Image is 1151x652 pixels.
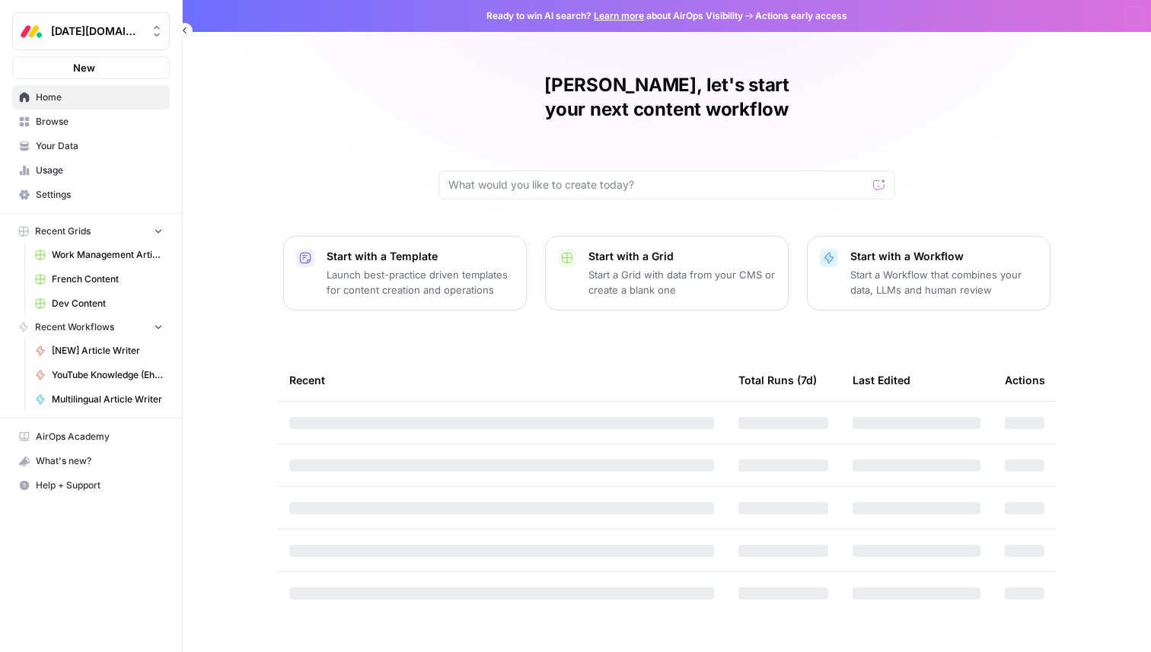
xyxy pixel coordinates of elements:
[853,359,910,401] div: Last Edited
[12,12,170,50] button: Workspace: Monday.com
[12,110,170,134] a: Browse
[13,450,169,472] div: What's new?
[52,272,163,286] span: French Content
[35,320,114,334] span: Recent Workflows
[327,267,514,297] p: Launch best-practice driven templates for content creation and operations
[738,359,817,401] div: Total Runs (7d)
[12,473,170,498] button: Help + Support
[36,188,163,202] span: Settings
[545,236,789,310] button: Start with a GridStart a Grid with data from your CMS or create a blank one
[807,236,1051,310] button: Start with a WorkflowStart a Workflow that combines your data, LLMs and human review
[12,158,170,183] a: Usage
[12,449,170,473] button: What's new?
[36,430,163,444] span: AirOps Academy
[12,134,170,158] a: Your Data
[12,220,170,243] button: Recent Grids
[12,85,170,110] a: Home
[28,291,170,316] a: Dev Content
[36,164,163,177] span: Usage
[52,297,163,310] span: Dev Content
[594,10,644,21] a: Learn more
[588,249,776,264] p: Start with a Grid
[52,344,163,358] span: [NEW] Article Writer
[755,9,847,23] span: Actions early access
[18,17,45,45] img: Monday.com Logo
[73,60,95,75] span: New
[35,224,91,238] span: Recent Grids
[12,425,170,449] a: AirOps Academy
[12,183,170,207] a: Settings
[1005,359,1045,401] div: Actions
[850,267,1038,297] p: Start a Workflow that combines your data, LLMs and human review
[289,359,714,401] div: Recent
[283,236,527,310] button: Start with a TemplateLaunch best-practice driven templates for content creation and operations
[448,177,867,192] input: What would you like to create today?
[28,363,170,387] a: YouTube Knowledge (Ehud)
[28,243,170,267] a: Work Management Article Grid
[52,393,163,406] span: Multilingual Article Writer
[486,9,743,23] span: Ready to win AI search? about AirOps Visibility
[28,267,170,291] a: French Content
[36,479,163,492] span: Help + Support
[52,248,163,262] span: Work Management Article Grid
[12,56,170,79] button: New
[28,339,170,363] a: [NEW] Article Writer
[327,249,514,264] p: Start with a Template
[36,139,163,153] span: Your Data
[850,249,1038,264] p: Start with a Workflow
[588,267,776,297] p: Start a Grid with data from your CMS or create a blank one
[438,73,895,122] h1: [PERSON_NAME], let's start your next content workflow
[12,316,170,339] button: Recent Workflows
[52,368,163,382] span: YouTube Knowledge (Ehud)
[28,387,170,412] a: Multilingual Article Writer
[51,24,143,39] span: [DATE][DOMAIN_NAME]
[36,115,163,129] span: Browse
[36,91,163,104] span: Home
